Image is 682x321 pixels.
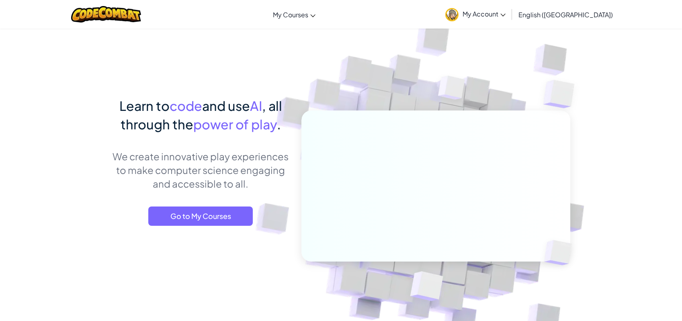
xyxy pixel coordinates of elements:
[112,149,289,190] p: We create innovative play experiences to make computer science engaging and accessible to all.
[202,98,250,114] span: and use
[170,98,202,114] span: code
[463,10,506,18] span: My Account
[530,223,591,282] img: Overlap cubes
[277,116,281,132] span: .
[269,4,319,25] a: My Courses
[148,207,253,226] a: Go to My Courses
[273,10,308,19] span: My Courses
[193,116,277,132] span: power of play
[527,60,597,128] img: Overlap cubes
[518,10,613,19] span: English ([GEOGRAPHIC_DATA])
[441,2,510,27] a: My Account
[514,4,617,25] a: English ([GEOGRAPHIC_DATA])
[250,98,262,114] span: AI
[423,60,481,120] img: Overlap cubes
[71,6,141,22] img: CodeCombat logo
[390,254,462,321] img: Overlap cubes
[119,98,170,114] span: Learn to
[445,8,459,21] img: avatar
